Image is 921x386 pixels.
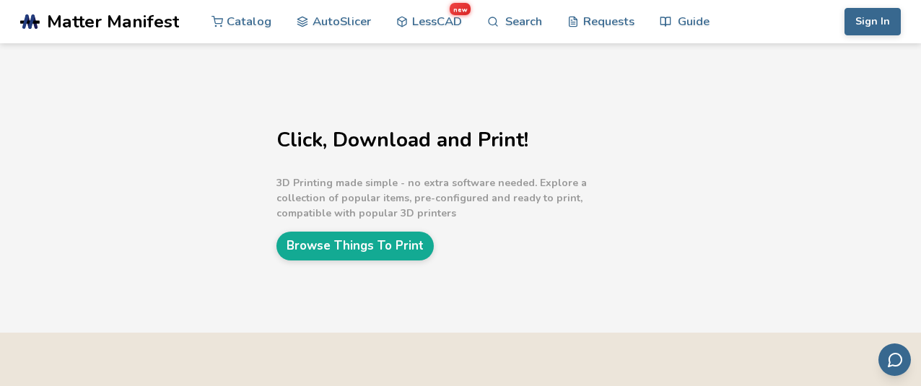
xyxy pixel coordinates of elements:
p: 3D Printing made simple - no extra software needed. Explore a collection of popular items, pre-co... [276,175,637,221]
span: new [450,3,471,15]
a: Browse Things To Print [276,232,434,260]
span: Matter Manifest [47,12,179,32]
button: Sign In [844,8,901,35]
h1: Click, Download and Print! [276,129,637,152]
button: Send feedback via email [878,343,911,376]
